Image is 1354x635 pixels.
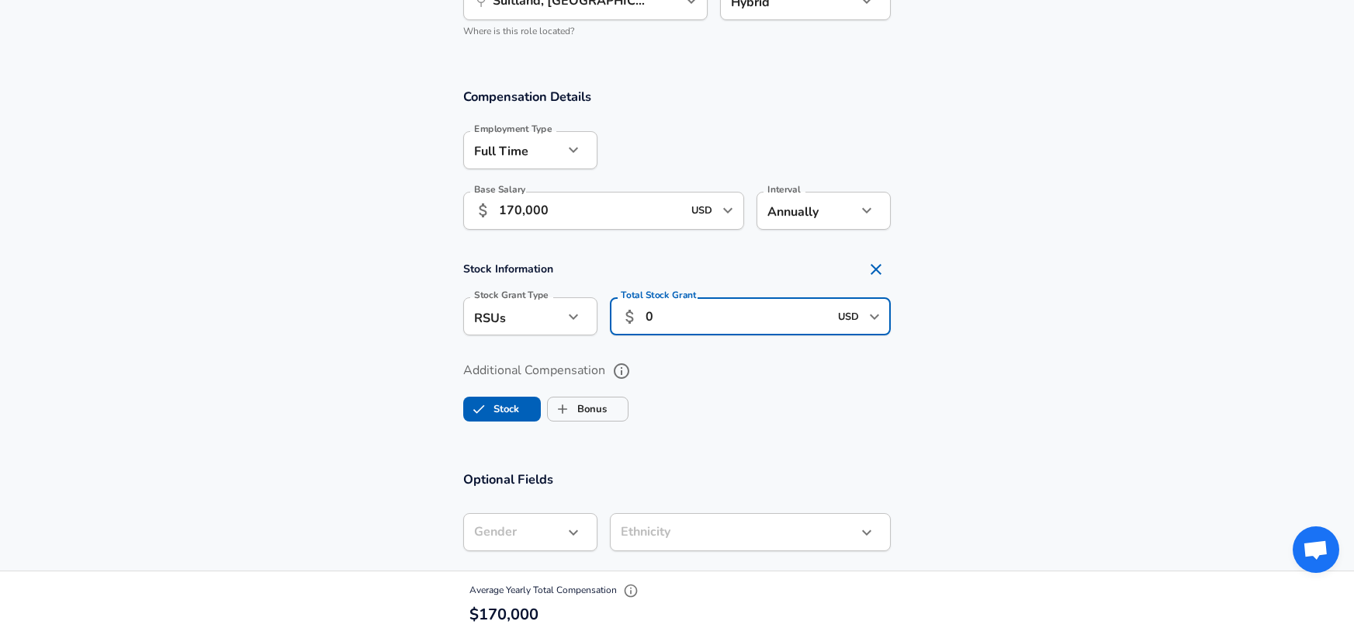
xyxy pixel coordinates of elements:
div: Full Time [463,131,563,169]
label: Additional Compensation [463,358,892,384]
label: Base Salary [474,185,525,194]
h3: Compensation Details [463,88,892,106]
input: USD [687,199,718,223]
button: Open [717,200,739,221]
div: RSUs [463,297,563,335]
span: Average Yearly Total Compensation [469,584,642,596]
span: Bonus [548,394,577,424]
button: StockStock [463,397,541,422]
label: Stock [464,394,519,424]
button: BonusBonus [547,397,629,422]
label: Interval [767,185,801,194]
h3: Optional Fields [463,470,892,488]
button: Remove Section [861,254,892,285]
label: Employment Type [474,124,552,134]
label: Total Stock Grant [621,290,697,300]
button: help [608,358,635,384]
span: Where is this role located? [463,25,574,37]
button: Open [864,306,885,328]
label: Bonus [548,394,607,424]
input: 100,000 [499,192,683,230]
button: Explain Total Compensation [619,579,642,602]
span: Stock [464,394,493,424]
input: USD [833,304,864,328]
label: Stock Grant Type [474,290,549,300]
input: 100,000 [646,297,829,335]
div: Open chat [1293,526,1339,573]
h4: Stock Information [463,254,892,285]
div: Annually [757,192,857,230]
